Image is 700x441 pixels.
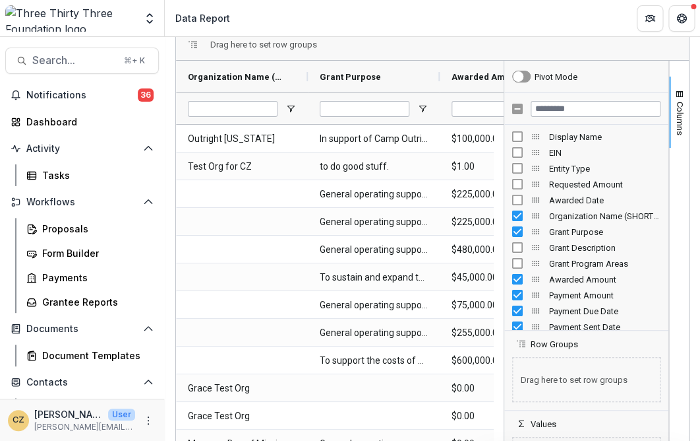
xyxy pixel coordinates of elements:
button: Open Filter Menu [285,104,296,114]
div: Payment Due Date Column [504,303,668,319]
button: Open Contacts [5,372,159,393]
div: Entity Type Column [504,160,668,176]
span: In support of Camp Outright. [320,125,428,153]
span: $225,000.00 [452,209,560,236]
button: Open Workflows [5,191,159,213]
a: Tasks [21,164,159,186]
span: Organization Name (SHORT_TEXT) [549,211,660,221]
div: Grant Description Column [504,240,668,255]
span: To sustain and expand the meal program. [320,264,428,291]
span: Requested Amount [549,180,660,189]
span: Test Org for CZ [188,153,296,180]
div: Row Groups [504,349,668,410]
span: Display Name [549,132,660,142]
div: Payment Amount Column [504,287,668,303]
a: Proposals [21,218,159,240]
span: Workflows [26,197,138,208]
span: Search... [32,54,116,67]
div: Pivot Mode [535,72,577,82]
span: Grant Purpose [549,227,660,237]
span: to do good stuff. [320,153,428,180]
img: Three Thirty Three Foundation logo [5,5,135,32]
p: User [108,409,135,421]
span: Payment Due Date [549,306,660,316]
div: Grant Purpose Column [504,224,668,240]
div: ⌘ + K [121,53,148,68]
span: Columns [675,102,685,135]
span: Grant Purpose [320,72,381,82]
span: $255,000.00 [452,320,560,347]
button: Partners [637,5,663,32]
button: Open Activity [5,138,159,159]
nav: breadcrumb [170,9,235,28]
input: Filter Columns Input [531,101,660,117]
div: Organization Name (SHORT_TEXT) Column [504,208,668,224]
a: Grantee Reports [21,291,159,313]
div: Requested Amount Column [504,176,668,192]
input: Organization Name (SHORT_TEXT) Filter Input [188,101,277,117]
div: Form Builder [42,246,148,260]
span: General operating support. [320,320,428,347]
span: General operating support. [320,292,428,319]
div: Data Report [175,11,230,25]
div: Payment Sent Date Column [504,319,668,335]
span: Contacts [26,377,138,388]
div: Awarded Date Column [504,192,668,208]
a: Form Builder [21,242,159,264]
div: EIN Column [504,145,668,160]
span: Grace Test Org [188,403,296,430]
span: Grant Program Areas [549,259,660,269]
span: Payment Amount [549,290,660,300]
span: General operating support. [320,236,428,263]
span: $225,000.00 [452,181,560,208]
button: Open Documents [5,318,159,339]
button: Open entity switcher [140,5,159,32]
div: Document Templates [42,349,148,362]
div: Display Name Column [504,129,668,145]
span: EIN [549,148,660,158]
span: $600,000.00 [452,347,560,374]
span: $0.00 [452,375,560,402]
input: Awarded Amount Filter Input [452,101,541,117]
span: 36 [138,88,154,102]
span: Grace Test Org [188,375,296,402]
span: Values [531,419,556,429]
span: $45,000.00 [452,264,560,291]
span: Awarded Amount [452,72,523,82]
p: [PERSON_NAME][EMAIL_ADDRESS][DOMAIN_NAME] [34,421,135,433]
a: Grantees [21,398,159,420]
div: Grantee Reports [42,295,148,309]
a: Payments [21,267,159,288]
span: $100,000.00 [452,125,560,153]
button: More [140,413,156,428]
div: Proposals [42,222,148,236]
span: Row Groups [531,339,578,349]
span: To support the costs of value added processing and freight, in order to deliver food to network p... [320,347,428,374]
button: Get Help [668,5,695,32]
div: Row Groups [210,40,317,50]
span: Documents [26,323,138,335]
span: Activity [26,143,138,154]
span: Organization Name (SHORT_TEXT) [188,72,285,82]
span: Entity Type [549,164,660,174]
span: $1.00 [452,153,560,180]
span: $480,000.00 [452,236,560,263]
span: Drag here to set row groups [512,357,660,402]
span: $75,000.00 [452,292,560,319]
div: Dashboard [26,115,148,129]
button: Search... [5,48,159,74]
span: $0.00 [452,403,560,430]
span: Notifications [26,90,138,101]
div: Grant Program Areas Column [504,255,668,271]
button: Notifications36 [5,85,159,106]
button: Open Filter Menu [417,104,428,114]
a: Dashboard [5,111,159,133]
div: Awarded Amount Column [504,271,668,287]
input: Grant Purpose Filter Input [320,101,409,117]
span: Awarded Amount [549,275,660,285]
p: [PERSON_NAME] [34,407,103,421]
div: Christine Zachai [13,416,24,424]
a: Document Templates [21,345,159,366]
span: Drag here to set row groups [210,40,317,50]
div: Tasks [42,168,148,182]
